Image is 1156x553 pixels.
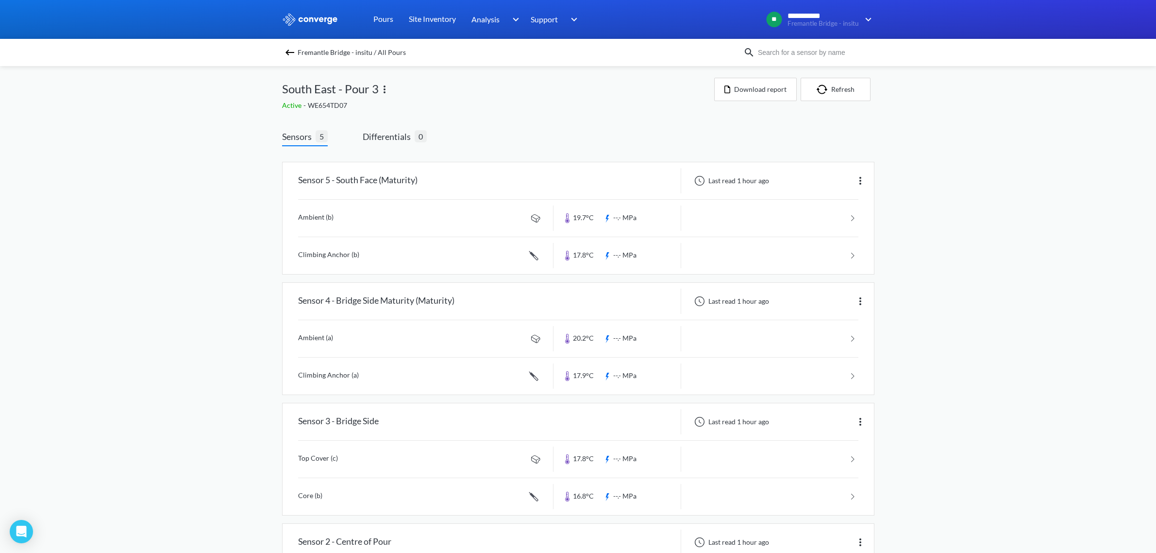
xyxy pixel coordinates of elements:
span: Fremantle Bridge - insitu / All Pours [298,46,406,59]
img: more.svg [854,416,866,428]
div: Last read 1 hour ago [689,536,772,548]
img: backspace.svg [284,47,296,58]
div: Sensor 5 - South Face (Maturity) [298,168,418,193]
img: downArrow.svg [565,14,580,25]
img: downArrow.svg [859,14,874,25]
img: more.svg [379,84,390,95]
button: Refresh [801,78,871,101]
span: Support [531,13,558,25]
input: Search for a sensor by name [755,47,872,58]
button: Download report [714,78,797,101]
span: Active [282,101,303,109]
span: 0 [415,130,427,142]
span: South East - Pour 3 [282,80,379,98]
img: icon-refresh.svg [817,85,831,94]
img: logo_ewhite.svg [282,13,338,26]
img: more.svg [854,536,866,548]
div: Sensor 4 - Bridge Side Maturity (Maturity) [298,289,454,314]
img: icon-search.svg [743,47,755,58]
div: Last read 1 hour ago [689,295,772,307]
span: Fremantle Bridge - insitu [787,20,859,27]
div: Last read 1 hour ago [689,416,772,428]
div: Open Intercom Messenger [10,520,33,543]
div: Last read 1 hour ago [689,175,772,187]
span: Sensors [282,130,316,143]
img: more.svg [854,175,866,187]
div: Sensor 3 - Bridge Side [298,409,379,434]
span: 5 [316,130,328,142]
span: - [303,101,308,109]
img: icon-file.svg [724,86,730,93]
span: Analysis [471,13,500,25]
img: more.svg [854,295,866,307]
div: WE654TD07 [282,100,714,111]
span: Differentials [363,130,415,143]
img: downArrow.svg [506,14,521,25]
